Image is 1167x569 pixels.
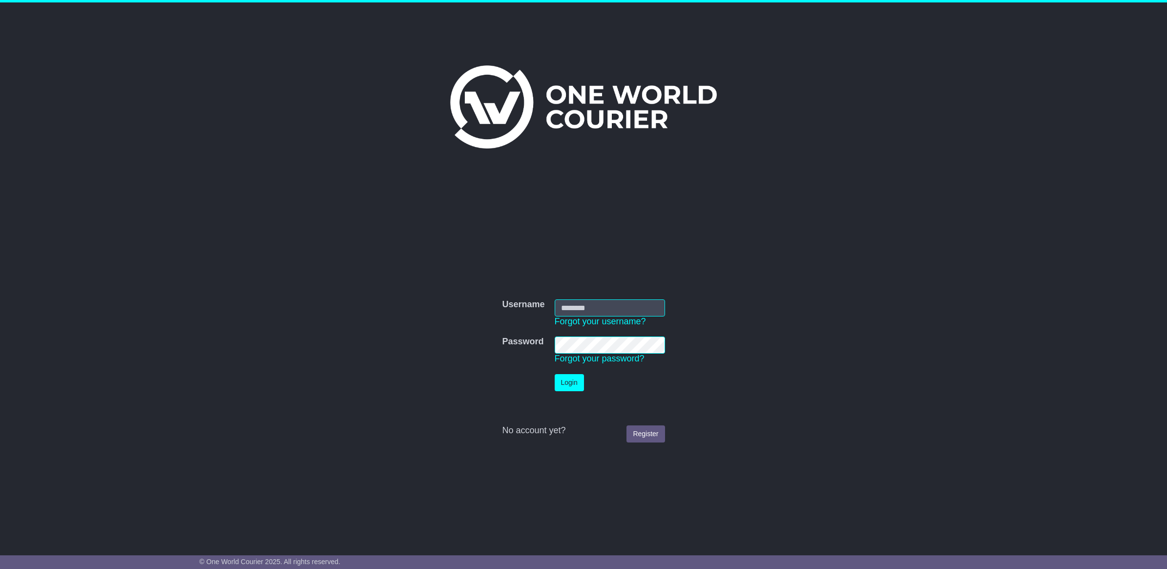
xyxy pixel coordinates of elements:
[502,425,665,436] div: No account yet?
[199,558,340,566] span: © One World Courier 2025. All rights reserved.
[626,425,665,443] a: Register
[502,337,543,347] label: Password
[450,65,717,148] img: One World
[555,316,646,326] a: Forgot your username?
[555,374,584,391] button: Login
[555,354,645,363] a: Forgot your password?
[502,299,544,310] label: Username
